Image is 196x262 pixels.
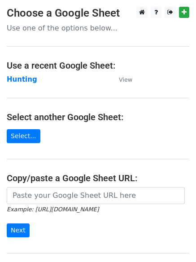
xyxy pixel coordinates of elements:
[7,129,40,143] a: Select...
[7,187,185,204] input: Paste your Google Sheet URL here
[7,75,37,83] a: Hunting
[110,75,132,83] a: View
[7,112,189,122] h4: Select another Google Sheet:
[7,223,30,237] input: Next
[7,206,99,213] small: Example: [URL][DOMAIN_NAME]
[7,173,189,183] h4: Copy/paste a Google Sheet URL:
[7,60,189,71] h4: Use a recent Google Sheet:
[7,7,189,20] h3: Choose a Google Sheet
[119,76,132,83] small: View
[7,23,189,33] p: Use one of the options below...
